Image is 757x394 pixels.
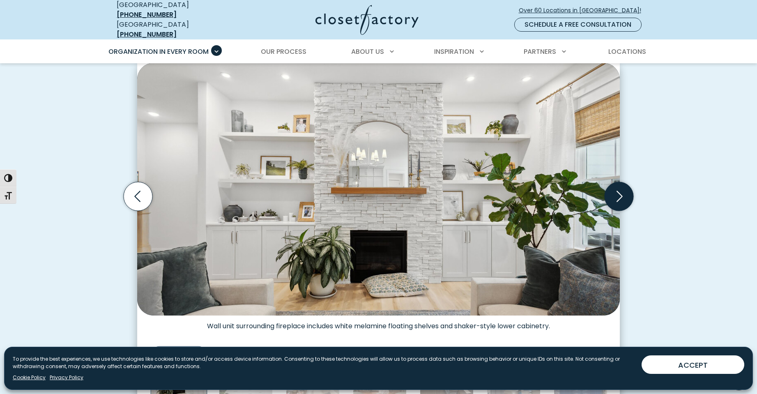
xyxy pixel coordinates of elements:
a: Cookie Policy [13,374,46,381]
nav: Primary Menu [103,40,655,63]
span: Organization in Every Room [108,47,209,56]
img: Closet Factory Logo [315,5,419,35]
span: Our Process [261,47,306,56]
a: [PHONE_NUMBER] [117,10,177,19]
button: Previous slide [120,179,156,214]
span: Over 60 Locations in [GEOGRAPHIC_DATA]! [519,6,648,15]
button: ACCEPT [642,355,744,374]
a: Schedule a Free Consultation [514,18,642,32]
span: About Us [351,47,384,56]
a: Privacy Policy [50,374,83,381]
img: Symmetrical white wall unit with floating shelves and cabinetry flanking a stacked stone fireplace [137,63,620,316]
button: Next slide [601,179,637,214]
figcaption: Wall unit surrounding fireplace includes white melamine floating shelves and shaker-style lower c... [137,316,620,330]
a: Over 60 Locations in [GEOGRAPHIC_DATA]! [518,3,648,18]
a: [PHONE_NUMBER] [117,30,177,39]
div: [GEOGRAPHIC_DATA] [117,20,236,39]
span: Partners [524,47,556,56]
span: Locations [608,47,646,56]
span: Inspiration [434,47,474,56]
p: To provide the best experiences, we use technologies like cookies to store and/or access device i... [13,355,635,370]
